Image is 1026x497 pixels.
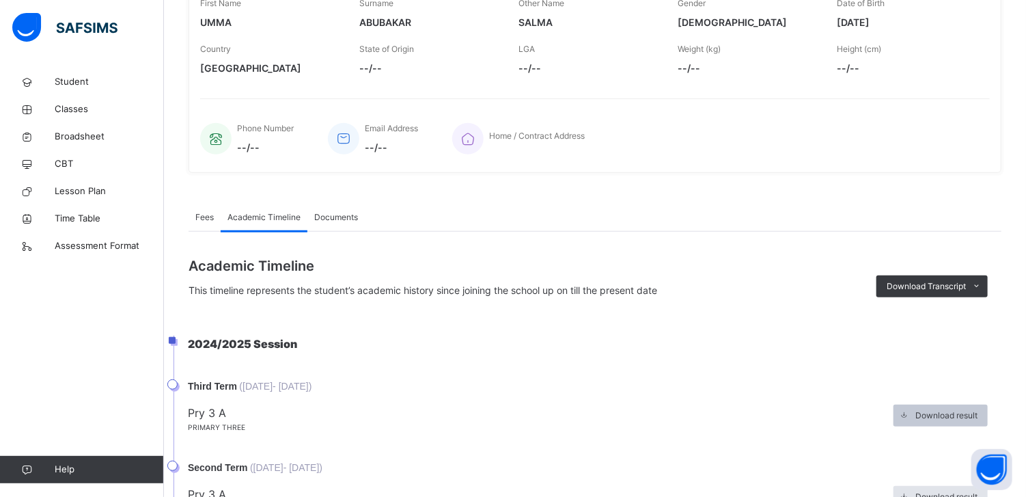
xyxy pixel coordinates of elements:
[887,280,966,293] span: Download Transcript
[188,423,245,431] span: Primary Three
[200,44,231,54] span: Country
[314,211,358,224] span: Documents
[678,15,817,29] span: [DEMOGRAPHIC_DATA]
[915,409,978,422] span: Download result
[678,61,817,75] span: --/--
[189,256,870,276] span: Academic Timeline
[55,185,164,198] span: Lesson Plan
[55,212,164,226] span: Time Table
[359,61,498,75] span: --/--
[489,131,585,141] span: Home / Contract Address
[837,15,976,29] span: [DATE]
[55,103,164,116] span: Classes
[365,140,418,155] span: --/--
[227,211,301,224] span: Academic Timeline
[250,462,322,473] span: ( [DATE] - [DATE] )
[55,130,164,144] span: Broadsheet
[188,381,237,392] span: Third Term
[55,75,164,89] span: Student
[12,13,117,42] img: safsims
[518,44,535,54] span: LGA
[188,462,248,473] span: Second Term
[200,15,339,29] span: UMMA
[188,337,297,351] span: 2024/2025 Session
[189,284,657,296] span: This timeline represents the student’s academic history since joining the school up on till the p...
[359,44,414,54] span: State of Origin
[359,15,498,29] span: ABUBAKAR
[195,211,214,224] span: Fees
[188,405,887,421] span: Pry 3 A
[55,239,164,253] span: Assessment Format
[200,61,339,75] span: [GEOGRAPHIC_DATA]
[239,381,311,392] span: ( [DATE] - [DATE] )
[678,44,721,54] span: Weight (kg)
[55,157,164,171] span: CBT
[837,44,882,54] span: Height (cm)
[237,123,294,133] span: Phone Number
[518,15,657,29] span: SALMA
[518,61,657,75] span: --/--
[365,123,418,133] span: Email Address
[837,61,976,75] span: --/--
[55,463,163,476] span: Help
[237,140,294,155] span: --/--
[971,449,1012,490] button: Open asap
